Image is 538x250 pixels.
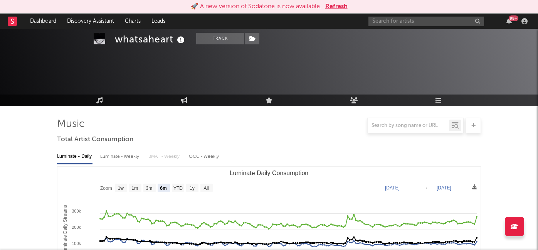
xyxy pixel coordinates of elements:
[325,2,348,11] button: Refresh
[506,18,512,24] button: 99+
[132,186,138,191] text: 1m
[72,225,81,230] text: 200k
[189,150,220,163] div: OCC - Weekly
[146,186,153,191] text: 3m
[368,123,449,129] input: Search by song name or URL
[160,186,166,191] text: 6m
[57,150,92,163] div: Luminate - Daily
[72,241,81,246] text: 100k
[25,14,62,29] a: Dashboard
[190,186,195,191] text: 1y
[385,185,400,191] text: [DATE]
[173,186,183,191] text: YTD
[57,135,133,144] span: Total Artist Consumption
[72,209,81,213] text: 300k
[119,14,146,29] a: Charts
[118,186,124,191] text: 1w
[437,185,451,191] text: [DATE]
[196,33,244,44] button: Track
[368,17,484,26] input: Search for artists
[115,33,187,46] div: whatsaheart
[100,150,141,163] div: Luminate - Weekly
[62,14,119,29] a: Discovery Assistant
[146,14,171,29] a: Leads
[203,186,208,191] text: All
[100,186,112,191] text: Zoom
[191,2,321,11] div: 🚀 A new version of Sodatone is now available.
[424,185,428,191] text: →
[230,170,309,176] text: Luminate Daily Consumption
[509,15,518,21] div: 99 +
